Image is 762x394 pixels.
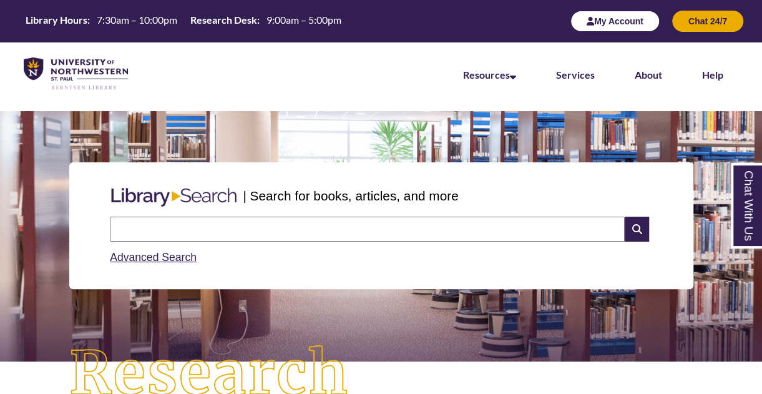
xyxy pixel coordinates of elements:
button: Chat 24/7 [672,11,743,32]
a: About [635,69,662,81]
a: Advanced Search [110,251,197,263]
a: Help [702,69,723,81]
table: Hours Today [21,13,346,29]
a: My Account [570,16,660,26]
p: | Search for books, articles, and more [243,186,458,205]
a: Services [556,69,595,81]
img: UNWSP Library Logo [24,57,128,91]
span: 9:00am – 5:00pm [266,14,341,26]
i: Search [625,217,648,242]
a: Chat 24/7 [672,16,743,26]
img: Libary Search [105,183,243,212]
span: 7:30am – 10:00pm [97,14,177,26]
button: My Account [570,11,660,32]
th: Library Hours: [21,13,92,27]
a: Hours Today [21,13,346,30]
th: Research Desk: [185,13,261,27]
a: Resources [463,69,516,81]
